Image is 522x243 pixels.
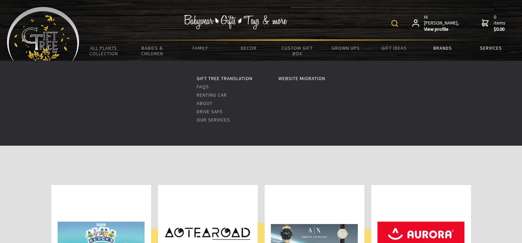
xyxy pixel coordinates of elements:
[273,41,321,61] a: Custom Gift Box
[493,26,506,32] strong: $0.00
[467,41,515,55] a: Services
[322,41,370,55] a: Grown Ups
[197,108,223,115] a: Drive Safe
[197,75,253,81] a: Gift Tree Translation
[7,7,79,64] img: Babyware - Gifts - Toys and more...
[225,41,273,55] a: Decor
[197,84,209,90] a: Faqs
[482,14,506,32] a: 0 items$0.00
[184,15,287,29] img: Babywear - Gifts - Toys & more
[424,14,460,32] span: Hi [PERSON_NAME],
[418,41,466,55] a: Brands
[197,100,213,106] a: About
[370,41,418,55] a: Gift Ideas
[176,41,225,55] a: Family
[197,92,227,98] a: Renting Car
[278,75,325,81] a: Website Migration
[424,26,460,32] strong: View profile
[79,41,128,61] a: All Plants Collection
[391,20,398,27] img: product search
[412,14,460,32] a: Hi [PERSON_NAME],View profile
[493,14,506,32] span: 0 items
[197,117,230,123] a: Our Services
[128,41,176,61] a: Babies & Children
